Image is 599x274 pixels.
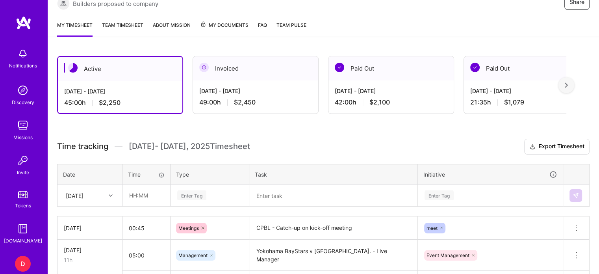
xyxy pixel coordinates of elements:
span: My Documents [200,21,249,30]
span: Time tracking [57,142,108,151]
a: D [13,256,33,272]
img: Paid Out [335,63,344,72]
span: meet [427,225,438,231]
a: Team timesheet [102,21,143,37]
span: $2,250 [99,99,121,107]
div: [DATE] [66,191,83,199]
span: [DATE] - [DATE] , 2025 Timesheet [129,142,250,151]
div: [DATE] - [DATE] [199,87,312,95]
textarea: CPBL - Catch-up on kick-off meeting [250,217,417,239]
img: discovery [15,82,31,98]
span: Team Pulse [276,22,306,28]
div: [DATE] [64,224,116,232]
a: FAQ [258,21,267,37]
a: My Documents [200,21,249,37]
img: Paid Out [470,63,480,72]
img: Active [68,63,78,73]
div: Discovery [12,98,34,106]
img: bell [15,46,31,62]
div: [DATE] - [DATE] [64,87,176,95]
input: HH:MM [123,185,170,206]
th: Date [57,164,122,185]
div: [DATE] - [DATE] [470,87,583,95]
span: $2,450 [234,98,256,106]
div: [DOMAIN_NAME] [4,237,42,245]
div: 21:35 h [470,98,583,106]
div: 11h [64,256,116,264]
div: 45:00 h [64,99,176,107]
div: Tokens [15,201,31,210]
i: icon Download [529,143,536,151]
img: tokens [18,191,28,198]
img: guide book [15,221,31,237]
div: Notifications [9,62,37,70]
span: Event Management [427,252,469,258]
a: About Mission [153,21,191,37]
button: Export Timesheet [524,139,590,155]
span: $1,079 [504,98,524,106]
div: D [15,256,31,272]
div: Time [128,170,165,179]
span: Meetings [178,225,199,231]
textarea: Yokohama BayStars v [GEOGRAPHIC_DATA]. - Live Manager [250,240,417,270]
div: Invoiced [193,56,318,80]
img: right [565,82,568,88]
i: icon Chevron [109,194,113,198]
div: Paid Out [464,56,589,80]
span: Management [178,252,208,258]
div: 42:00 h [335,98,447,106]
img: logo [16,16,32,30]
img: Invite [15,153,31,168]
a: Team Pulse [276,21,306,37]
div: 49:00 h [199,98,312,106]
input: HH:MM [122,218,170,239]
div: [DATE] [64,246,116,254]
div: Missions [13,133,33,142]
img: teamwork [15,117,31,133]
div: Initiative [423,170,557,179]
div: Invite [17,168,29,177]
th: Task [249,164,418,185]
img: Submit [573,192,579,199]
div: Paid Out [328,56,454,80]
div: Enter Tag [425,189,454,201]
img: Invoiced [199,63,209,72]
span: $2,100 [369,98,390,106]
th: Type [171,164,249,185]
input: HH:MM [122,245,170,266]
div: Active [58,57,182,81]
div: [DATE] - [DATE] [335,87,447,95]
div: Enter Tag [177,189,206,201]
a: My timesheet [57,21,93,37]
